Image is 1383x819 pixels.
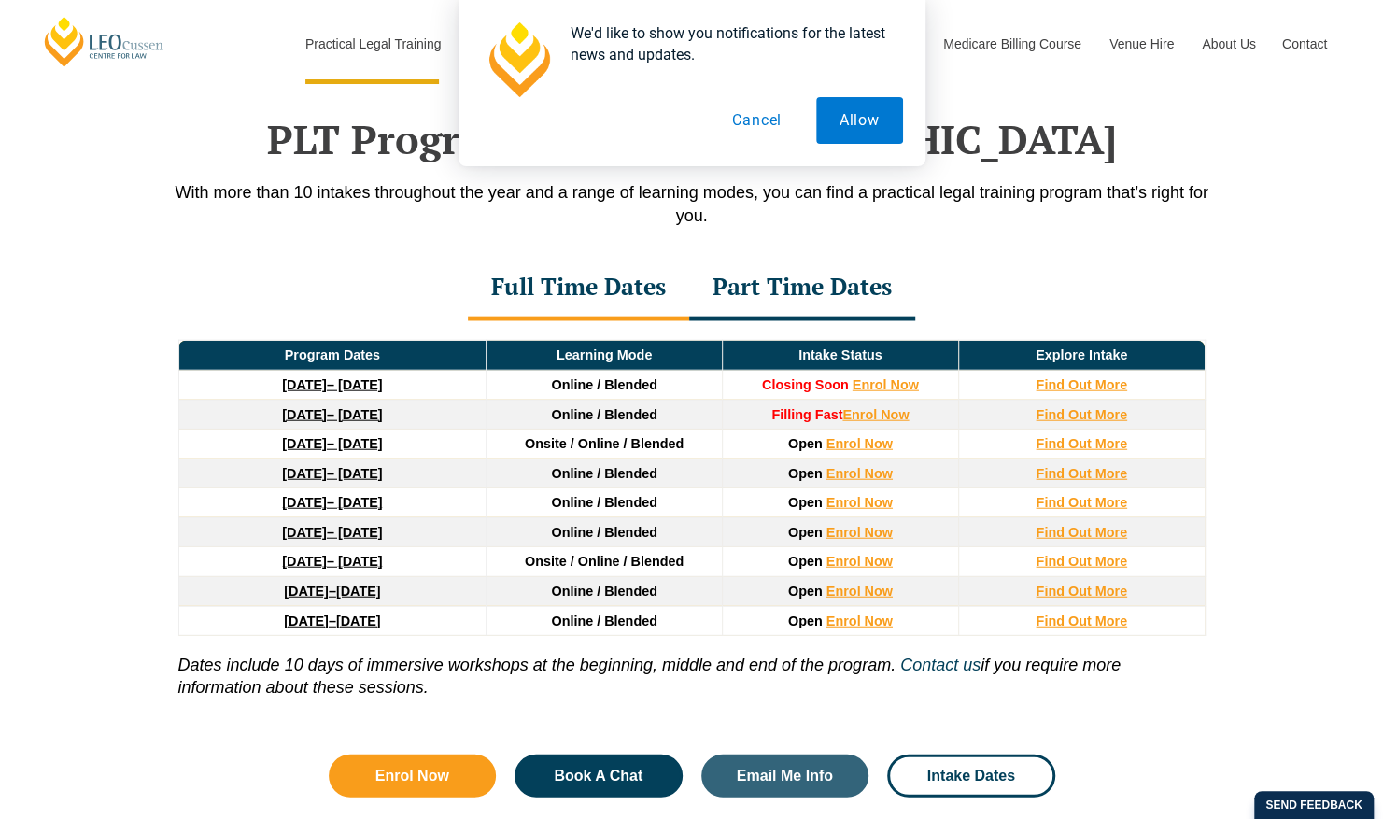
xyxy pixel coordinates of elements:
[689,256,915,321] div: Part Time Dates
[282,495,382,510] a: [DATE]– [DATE]
[1036,495,1127,510] a: Find Out More
[788,584,823,599] span: Open
[284,584,380,599] a: [DATE]–[DATE]
[282,436,382,451] a: [DATE]– [DATE]
[788,525,823,540] span: Open
[551,614,657,628] span: Online / Blended
[282,377,382,392] a: [DATE]– [DATE]
[826,436,893,451] a: Enrol Now
[842,407,909,422] a: Enrol Now
[282,525,327,540] strong: [DATE]
[771,407,842,422] strong: Filling Fast
[1036,525,1127,540] a: Find Out More
[701,755,869,798] a: Email Me Info
[282,554,382,569] a: [DATE]– [DATE]
[468,256,689,321] div: Full Time Dates
[737,769,833,784] span: Email Me Info
[282,495,327,510] strong: [DATE]
[551,407,657,422] span: Online / Blended
[887,755,1055,798] a: Intake Dates
[551,525,657,540] span: Online / Blended
[788,466,823,481] span: Open
[722,341,958,371] td: Intake Status
[826,584,893,599] a: Enrol Now
[282,377,327,392] strong: [DATE]
[178,341,487,371] td: Program Dates
[336,584,381,599] span: [DATE]
[282,407,327,422] strong: [DATE]
[551,495,657,510] span: Online / Blended
[958,341,1205,371] td: Explore Intake
[1036,377,1127,392] a: Find Out More
[554,769,642,784] span: Book A Chat
[336,614,381,628] span: [DATE]
[1036,614,1127,628] a: Find Out More
[788,614,823,628] span: Open
[515,755,683,798] a: Book A Chat
[556,22,903,65] div: We'd like to show you notifications for the latest news and updates.
[826,614,893,628] a: Enrol Now
[762,377,849,392] span: Closing Soon
[284,614,380,628] a: [DATE]–[DATE]
[525,436,684,451] span: Onsite / Online / Blended
[853,377,919,392] a: Enrol Now
[826,495,893,510] a: Enrol Now
[927,769,1015,784] span: Intake Dates
[282,436,327,451] strong: [DATE]
[284,614,329,628] strong: [DATE]
[282,407,382,422] a: [DATE]– [DATE]
[551,466,657,481] span: Online / Blended
[481,22,556,97] img: notification icon
[282,525,382,540] a: [DATE]– [DATE]
[826,525,893,540] a: Enrol Now
[282,554,327,569] strong: [DATE]
[788,554,823,569] span: Open
[1036,436,1127,451] a: Find Out More
[1036,407,1127,422] a: Find Out More
[709,97,805,144] button: Cancel
[160,181,1224,228] p: With more than 10 intakes throughout the year and a range of learning modes, you can find a pract...
[551,377,657,392] span: Online / Blended
[826,466,893,481] a: Enrol Now
[1036,554,1127,569] a: Find Out More
[282,466,327,481] strong: [DATE]
[551,584,657,599] span: Online / Blended
[282,466,382,481] a: [DATE]– [DATE]
[788,495,823,510] span: Open
[375,769,449,784] span: Enrol Now
[487,341,723,371] td: Learning Mode
[178,636,1206,699] p: if you require more information about these sessions.
[816,97,903,144] button: Allow
[788,436,823,451] span: Open
[525,554,684,569] span: Onsite / Online / Blended
[1036,584,1127,599] a: Find Out More
[329,755,497,798] a: Enrol Now
[1036,466,1127,481] a: Find Out More
[900,656,981,674] a: Contact us
[178,656,896,674] i: Dates include 10 days of immersive workshops at the beginning, middle and end of the program.
[284,584,329,599] strong: [DATE]
[826,554,893,569] a: Enrol Now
